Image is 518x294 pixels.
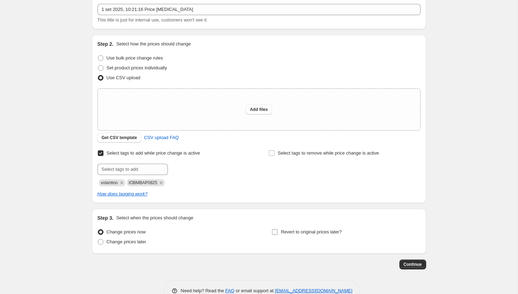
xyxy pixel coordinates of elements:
[107,55,163,61] span: Use bulk price change rules
[399,259,426,269] button: Continue
[97,17,207,23] span: This title is just for internal use, customers won't see it
[107,229,146,234] span: Change prices now
[97,133,141,143] button: Get CSV template
[107,75,140,80] span: Use CSV upload
[97,4,421,15] input: 30% off holiday sale
[404,262,422,267] span: Continue
[97,40,114,48] h2: Step 2.
[102,135,137,140] span: Get CSV template
[116,214,193,221] p: Select when the prices should change
[144,134,179,141] span: CSV upload FAQ
[250,107,268,112] span: Add files
[107,65,167,70] span: Set product prices individually
[129,180,157,185] span: IOBMBAP0825
[181,288,226,293] span: Need help? Read the
[97,214,114,221] h2: Step 3.
[246,105,272,114] button: Add files
[281,229,342,234] span: Revert to original prices later?
[275,288,352,293] a: [EMAIL_ADDRESS][DOMAIN_NAME]
[97,191,147,196] a: How does tagging work?
[140,132,183,143] a: CSV upload FAQ
[101,180,118,185] span: volantino
[107,150,200,156] span: Select tags to add while price change is active
[278,150,379,156] span: Select tags to remove while price change is active
[116,40,191,48] p: Select how the prices should change
[158,180,164,186] button: Remove IOBMBAP0825
[225,288,234,293] a: FAQ
[234,288,275,293] span: or email support at
[107,239,146,244] span: Change prices later
[97,164,168,175] input: Select tags to add
[119,180,125,186] button: Remove volantino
